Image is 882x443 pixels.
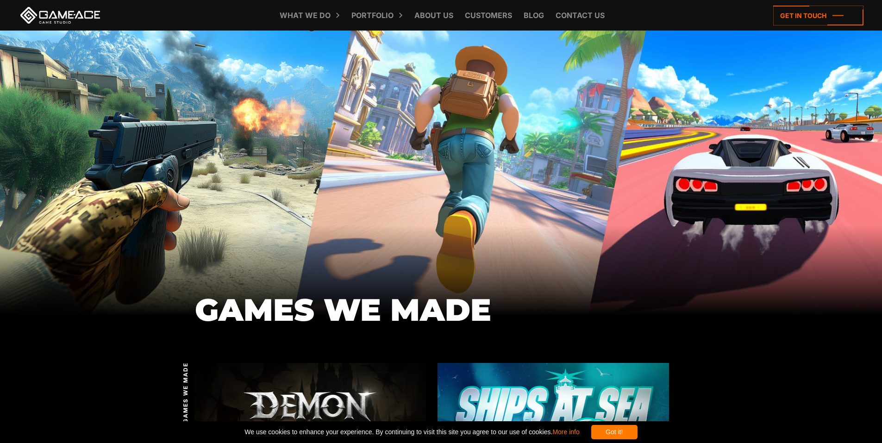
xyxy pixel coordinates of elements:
[773,6,863,25] a: Get in touch
[591,425,638,439] div: Got it!
[244,425,579,439] span: We use cookies to enhance your experience. By continuing to visit this site you agree to our use ...
[552,428,579,436] a: More info
[195,293,688,327] h1: GAMES WE MADE
[181,362,190,423] span: GAMES WE MADE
